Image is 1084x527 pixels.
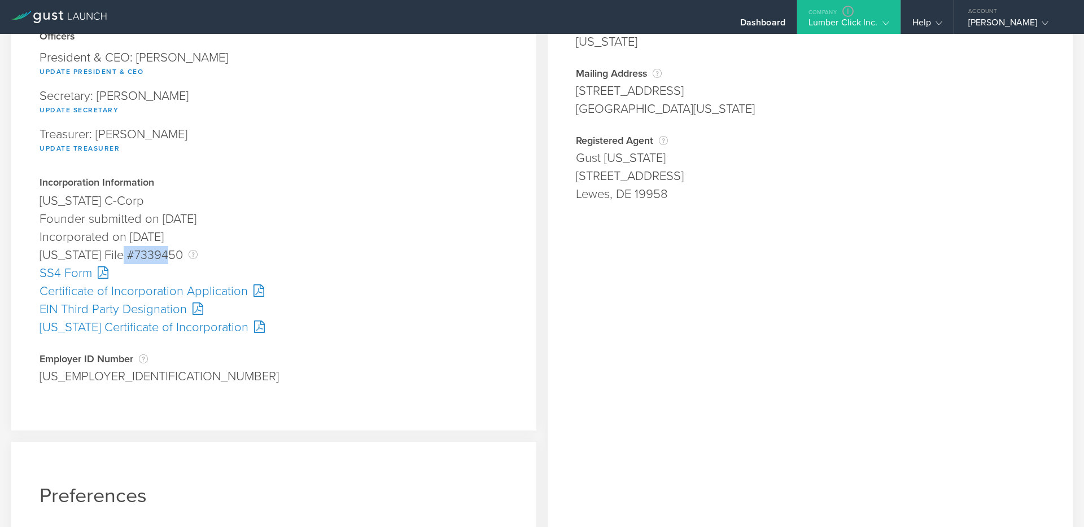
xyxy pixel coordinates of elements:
div: [STREET_ADDRESS] [576,167,1044,185]
div: Secretary: [PERSON_NAME] [40,84,508,122]
div: Certificate of Incorporation Application [40,282,508,300]
div: Help [912,17,942,34]
div: Incorporation Information [40,178,508,189]
div: Mailing Address [576,68,1044,79]
div: [STREET_ADDRESS] [576,82,1044,100]
div: [US_STATE] Certificate of Incorporation [40,318,508,336]
div: SS4 Form [40,264,508,282]
div: Registered Agent [576,135,1044,146]
h1: Preferences [40,484,508,508]
div: Gust [US_STATE] [576,149,1044,167]
div: Treasurer: [PERSON_NAME] [40,122,508,161]
div: [US_STATE] [576,33,1044,51]
div: [US_EMPLOYER_IDENTIFICATION_NUMBER] [40,367,508,385]
div: Lumber Click Inc. [808,17,889,34]
div: EIN Third Party Designation [40,300,508,318]
div: Incorporated on [DATE] [40,228,508,246]
button: Update Secretary [40,103,119,117]
button: Update Treasurer [40,142,120,155]
div: [US_STATE] File #7339450 [40,246,508,264]
div: Dashboard [740,17,785,34]
div: Founder submitted on [DATE] [40,210,508,228]
div: [US_STATE] C-Corp [40,192,508,210]
div: Officers [40,32,508,43]
div: President & CEO: [PERSON_NAME] [40,46,508,84]
div: [PERSON_NAME] [968,17,1064,34]
div: Lewes, DE 19958 [576,185,1044,203]
div: [GEOGRAPHIC_DATA][US_STATE] [576,100,1044,118]
button: Update President & CEO [40,65,143,78]
div: Employer ID Number [40,353,508,364]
